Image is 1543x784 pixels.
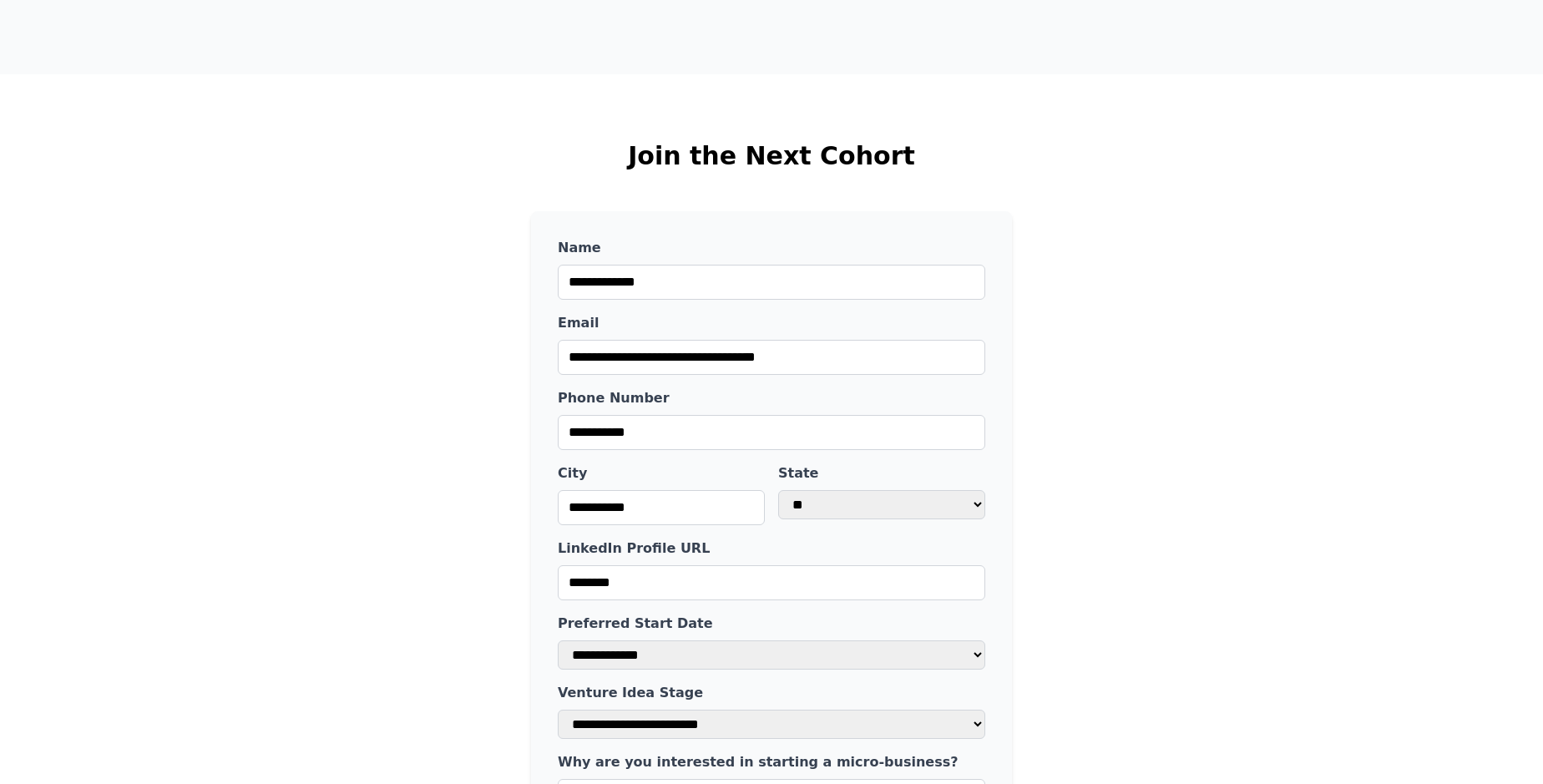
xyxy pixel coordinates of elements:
h2: Join the Next Cohort [250,141,1293,171]
label: Venture Idea Stage [558,683,985,703]
label: State [778,463,985,483]
label: Name [558,238,985,258]
label: Phone Number [558,388,985,408]
label: Preferred Start Date [558,614,985,634]
label: City [558,463,765,483]
label: Why are you interested in starting a micro-business? [558,752,985,772]
label: LinkedIn Profile URL [558,539,985,559]
label: Email [558,313,985,333]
